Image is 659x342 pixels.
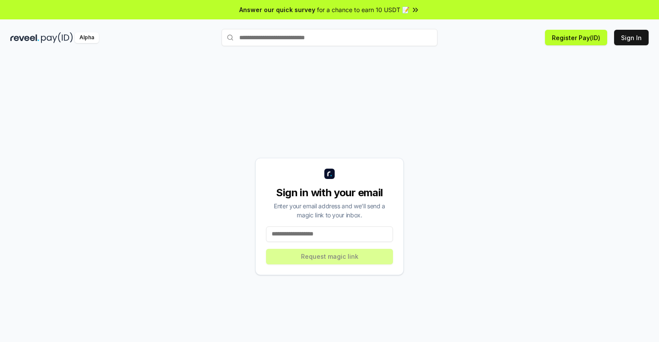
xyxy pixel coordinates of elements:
button: Sign In [614,30,649,45]
img: pay_id [41,32,73,43]
span: Answer our quick survey [239,5,315,14]
div: Enter your email address and we’ll send a magic link to your inbox. [266,201,393,220]
div: Alpha [75,32,99,43]
img: reveel_dark [10,32,39,43]
button: Register Pay(ID) [545,30,607,45]
div: Sign in with your email [266,186,393,200]
span: for a chance to earn 10 USDT 📝 [317,5,409,14]
img: logo_small [324,169,335,179]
